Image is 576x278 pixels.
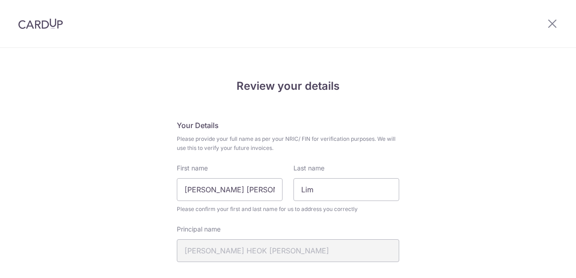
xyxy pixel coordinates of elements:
iframe: Opens a widget where you can find more information [517,251,567,273]
h5: Your Details [177,120,399,131]
label: First name [177,164,208,173]
img: CardUp [18,18,63,29]
span: Please provide your full name as per your NRIC/ FIN for verification purposes. We will use this t... [177,134,399,153]
label: Principal name [177,225,221,234]
input: First Name [177,178,283,201]
h4: Review your details [177,78,399,94]
label: Last name [293,164,324,173]
input: Last name [293,178,399,201]
span: Please confirm your first and last name for us to address you correctly [177,205,399,214]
